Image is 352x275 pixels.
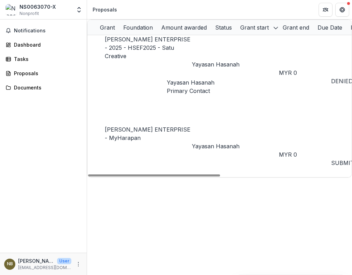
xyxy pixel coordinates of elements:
[14,84,78,91] div: Documents
[7,262,13,266] div: Nurliyana Baudin
[119,23,157,32] div: Foundation
[3,82,84,93] a: Documents
[236,23,273,32] div: Grant start
[57,258,71,264] p: User
[105,36,190,60] a: [PERSON_NAME] ENTERPRISE - 2025 - HSEF2025 - Satu Creative
[279,69,331,77] div: MYR 0
[236,20,279,35] div: Grant start
[273,25,279,31] svg: sorted descending
[14,70,78,77] div: Proposals
[96,23,119,32] div: Grant
[74,260,83,268] button: More
[19,10,39,17] span: Nonprofit
[96,20,119,35] div: Grant
[18,265,71,271] p: [EMAIL_ADDRESS][DOMAIN_NAME]
[93,6,117,13] div: Proposals
[211,23,236,32] div: Status
[19,3,56,10] div: NS0063070-X
[14,41,78,48] div: Dashboard
[119,20,157,35] div: Foundation
[319,3,333,17] button: Partners
[167,78,214,87] h2: Yayasan Hasanah
[6,4,17,15] img: NS0063070-X
[211,20,236,35] div: Status
[279,20,313,35] div: Grant end
[90,5,120,15] nav: breadcrumb
[157,20,211,35] div: Amount awarded
[3,25,84,36] button: Notifications
[279,23,313,32] div: Grant end
[3,68,84,79] a: Proposals
[3,53,84,65] a: Tasks
[18,257,54,265] p: [PERSON_NAME]
[105,126,190,141] a: [PERSON_NAME] ENTERPRISE - MyHarapan
[335,3,349,17] button: Get Help
[14,55,78,63] div: Tasks
[167,87,214,95] p: Primary Contact
[313,20,346,35] div: Due Date
[157,23,211,32] div: Amount awarded
[192,60,279,69] p: Yayasan Hasanah
[313,23,346,32] div: Due Date
[3,39,84,50] a: Dashboard
[14,28,81,34] span: Notifications
[74,3,84,17] button: Open entity switcher
[192,142,279,150] p: Yayasan Hasanah
[279,150,331,159] div: MYR 0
